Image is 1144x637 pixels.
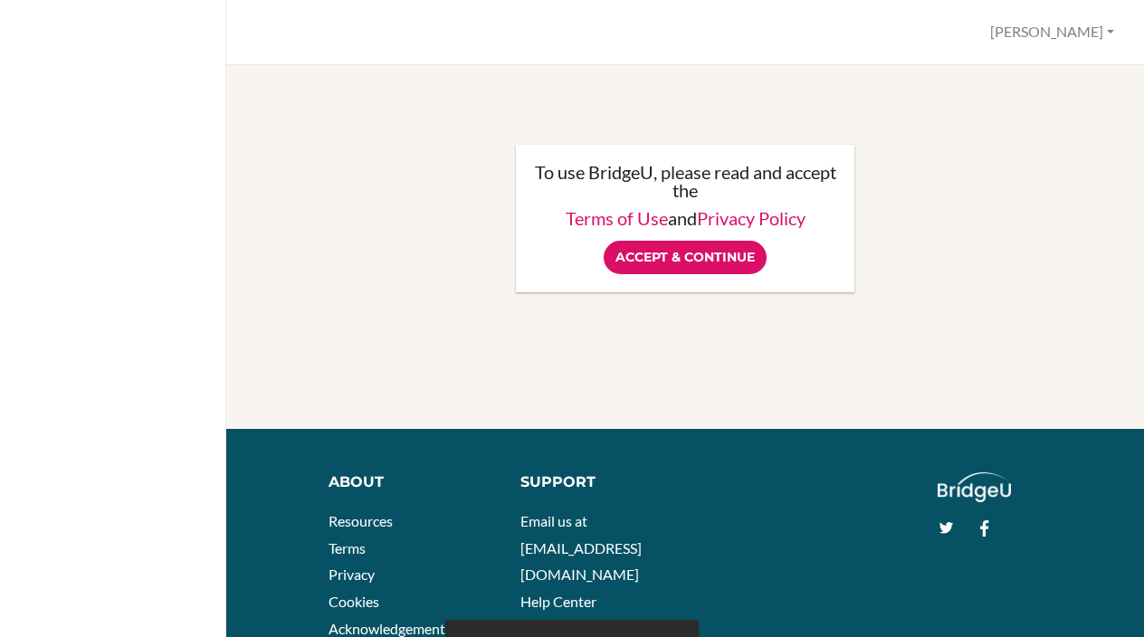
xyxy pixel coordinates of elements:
[329,512,393,529] a: Resources
[534,163,836,199] p: To use BridgeU, please read and accept the
[520,472,672,493] div: Support
[329,472,493,493] div: About
[520,512,642,583] a: Email us at [EMAIL_ADDRESS][DOMAIN_NAME]
[938,472,1011,502] img: logo_white@2x-f4f0deed5e89b7ecb1c2cc34c3e3d731f90f0f143d5ea2071677605dd97b5244.png
[982,15,1122,49] button: [PERSON_NAME]
[604,241,767,274] input: Accept & Continue
[329,593,379,610] a: Cookies
[566,207,668,229] a: Terms of Use
[520,593,596,610] a: Help Center
[329,566,375,583] a: Privacy
[534,209,836,227] p: and
[329,539,366,556] a: Terms
[697,207,806,229] a: Privacy Policy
